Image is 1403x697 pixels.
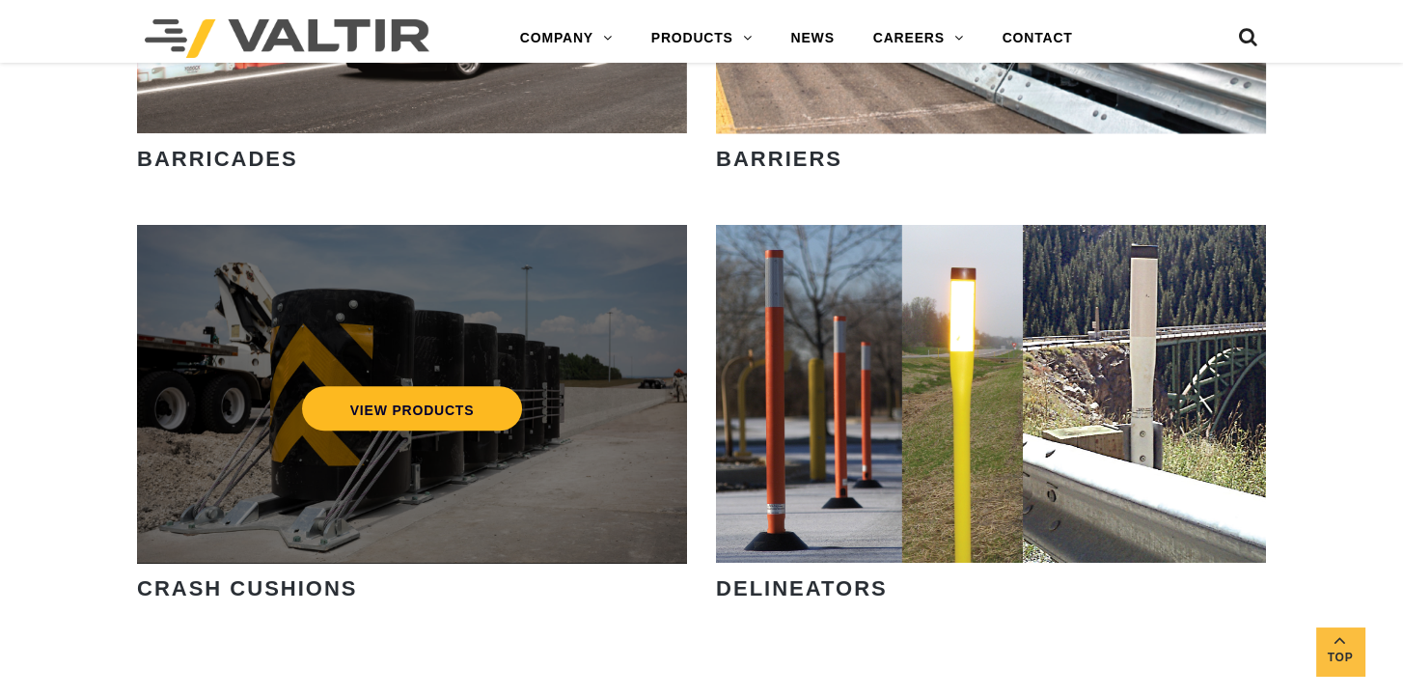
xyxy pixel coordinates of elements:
[632,19,772,58] a: PRODUCTS
[854,19,983,58] a: CAREERS
[771,19,853,58] a: NEWS
[137,576,357,600] strong: CRASH CUSHIONS
[501,19,632,58] a: COMPANY
[145,19,429,58] img: Valtir
[137,147,298,171] strong: BARRICADES
[716,147,842,171] strong: BARRIERS
[1316,647,1364,669] span: Top
[983,19,1092,58] a: CONTACT
[302,386,523,431] a: VIEW PRODUCTS
[1316,627,1364,676] a: Top
[716,576,888,600] strong: DELINEATORS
